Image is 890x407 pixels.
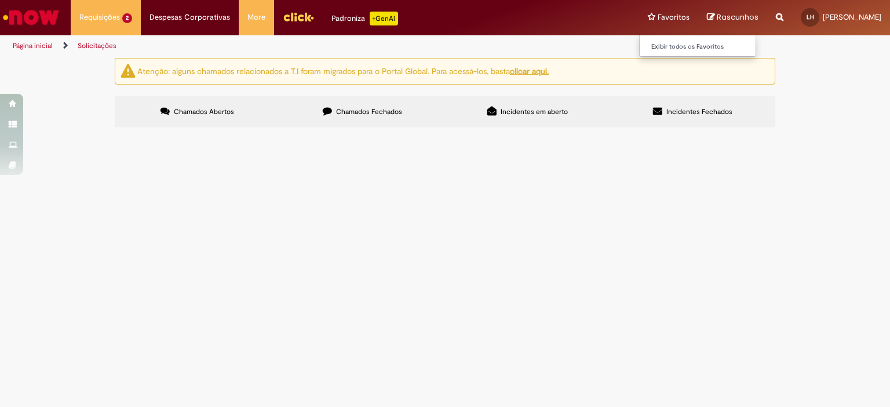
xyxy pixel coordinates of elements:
img: click_logo_yellow_360x200.png [283,8,314,25]
a: Solicitações [78,41,116,50]
div: Padroniza [331,12,398,25]
a: clicar aqui. [510,65,549,76]
span: Incidentes em aberto [501,107,568,116]
span: Favoritos [658,12,690,23]
p: +GenAi [370,12,398,25]
span: 2 [122,13,132,23]
img: ServiceNow [1,6,61,29]
a: Exibir todos os Favoritos [640,41,767,53]
span: LH [807,13,814,21]
span: Incidentes Fechados [666,107,732,116]
ul: Favoritos [639,35,756,57]
span: More [247,12,265,23]
span: Chamados Fechados [336,107,402,116]
span: Rascunhos [717,12,758,23]
span: Requisições [79,12,120,23]
a: Página inicial [13,41,53,50]
ul: Trilhas de página [9,35,585,57]
span: [PERSON_NAME] [823,12,881,22]
ng-bind-html: Atenção: alguns chamados relacionados a T.I foram migrados para o Portal Global. Para acessá-los,... [137,65,549,76]
span: Despesas Corporativas [149,12,230,23]
span: Chamados Abertos [174,107,234,116]
a: Rascunhos [707,12,758,23]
